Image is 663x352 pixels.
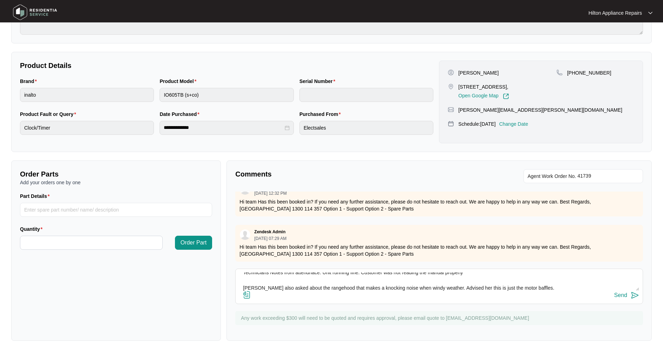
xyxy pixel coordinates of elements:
[458,120,495,127] p: Schedule: [DATE]
[239,198,639,212] p: Hi team Has this been booked in? If you need any further assistance, please do not hesitate to re...
[556,69,563,76] img: map-pin
[20,121,154,135] input: Product Fault or Query
[20,179,212,186] p: Add your orders one by one
[160,88,293,102] input: Product Model
[20,78,40,85] label: Brand
[160,111,202,118] label: Date Purchased
[577,172,639,180] input: Add Agent Work Order No.
[20,203,212,217] input: Part Details
[20,169,212,179] p: Order Parts
[20,61,433,70] p: Product Details
[243,291,251,299] img: file-attachment-doc.svg
[458,93,509,99] a: Open Google Map
[448,120,454,127] img: map-pin
[528,172,576,180] span: Agent Work Order No.
[299,111,344,118] label: Purchased From
[299,78,338,85] label: Serial Number
[299,88,433,102] input: Serial Number
[499,120,528,127] p: Change Date
[20,88,154,102] input: Brand
[648,11,652,15] img: dropdown arrow
[181,239,207,247] span: Order Part
[11,2,60,23] img: residentia service logo
[448,106,454,113] img: map-pin
[160,78,199,85] label: Product Model
[20,226,45,233] label: Quantity
[503,93,509,99] img: Link-External
[458,83,509,90] p: [STREET_ADDRESS],
[614,291,639,300] button: Send
[164,124,283,131] input: Date Purchased
[614,292,627,298] div: Send
[448,83,454,90] img: map-pin
[235,169,434,179] p: Comments
[588,9,642,16] p: Hilton Appliance Repairs
[239,272,639,291] textarea: Technicians Notes from attendnace: Unit running fine. Customer was not reading the manual properl...
[241,315,640,322] p: Any work exceeding $300 will need to be quoted and requires approval, please email quote to [EMAI...
[458,69,499,76] p: [PERSON_NAME]
[567,69,611,76] p: [PHONE_NUMBER]
[20,193,53,200] label: Part Details
[20,236,162,249] input: Quantity
[254,236,286,241] p: [DATE] 07:29 AM
[254,229,285,235] p: Zendesk Admin
[254,191,286,195] p: [DATE] 12:32 PM
[175,236,212,250] button: Order Part
[20,111,79,118] label: Product Fault or Query
[631,291,639,299] img: send-icon.svg
[239,243,639,257] p: Hi team Has this been booked in? If you need any further assistance, please do not hesitate to re...
[448,69,454,76] img: user-pin
[240,229,250,240] img: user.svg
[458,106,622,113] p: [PERSON_NAME][EMAIL_ADDRESS][PERSON_NAME][DOMAIN_NAME]
[299,121,433,135] input: Purchased From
